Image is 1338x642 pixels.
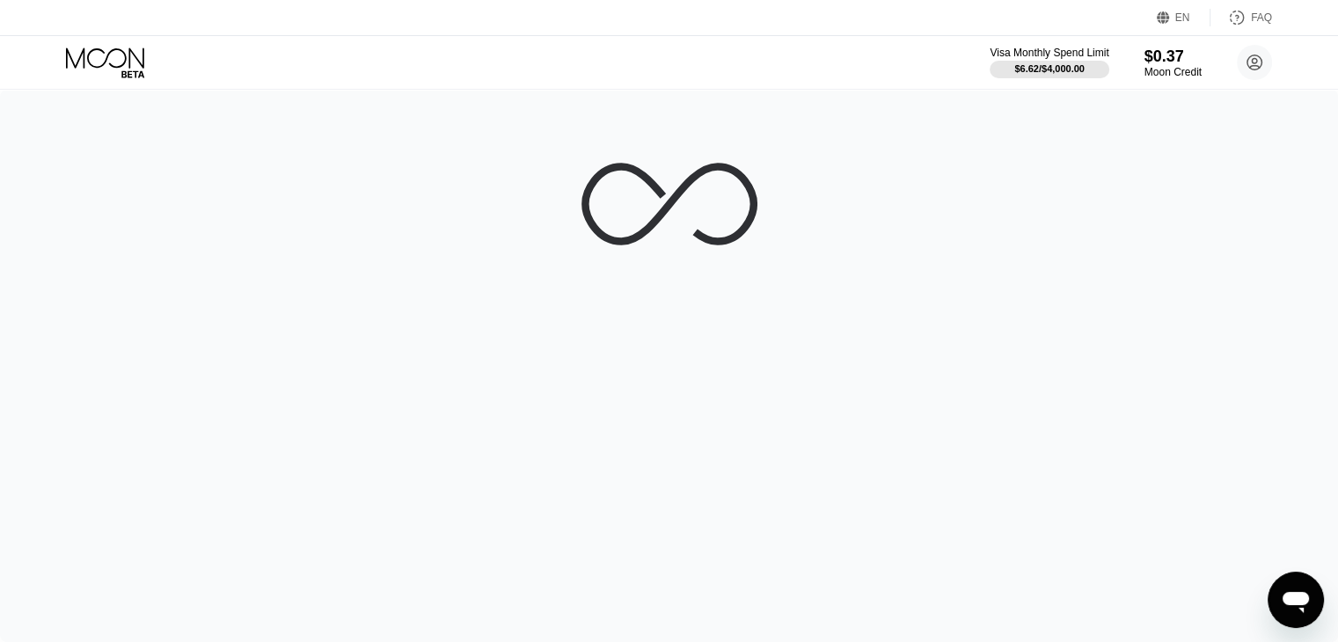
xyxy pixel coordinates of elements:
div: EN [1157,9,1210,26]
div: $6.62 / $4,000.00 [1014,63,1085,74]
div: $0.37 [1144,47,1202,66]
iframe: Button to launch messaging window [1268,572,1324,628]
div: Visa Monthly Spend Limit [990,47,1108,59]
div: EN [1175,11,1190,24]
div: Moon Credit [1144,66,1202,78]
div: Visa Monthly Spend Limit$6.62/$4,000.00 [990,47,1108,78]
div: FAQ [1210,9,1272,26]
div: $0.37Moon Credit [1144,47,1202,78]
div: FAQ [1251,11,1272,24]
